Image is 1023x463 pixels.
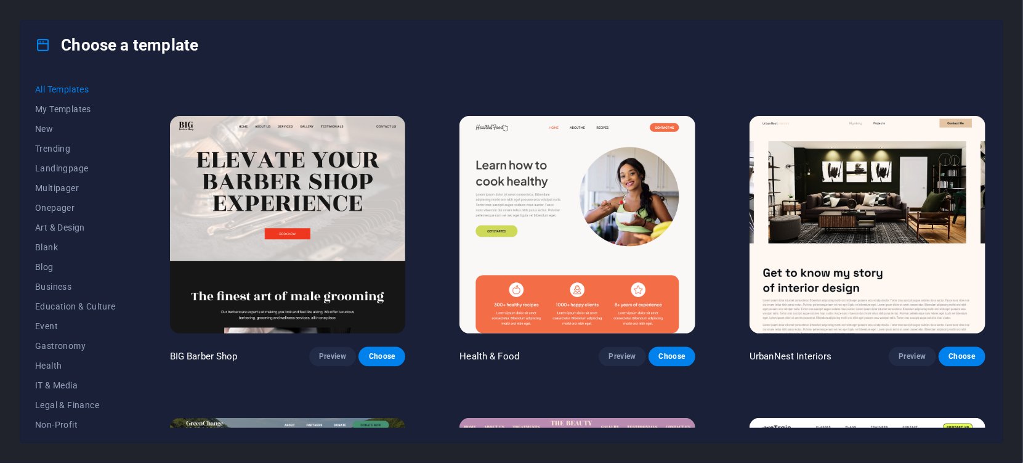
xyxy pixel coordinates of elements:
[35,316,116,336] button: Event
[358,346,405,366] button: Choose
[35,104,116,114] span: My Templates
[35,361,116,371] span: Health
[35,277,116,297] button: Business
[35,223,116,232] span: Art & Design
[899,351,926,361] span: Preview
[948,351,976,361] span: Choose
[309,346,356,366] button: Preview
[459,350,519,363] p: Health & Food
[35,163,116,173] span: Landingpage
[35,237,116,257] button: Blank
[170,116,406,334] img: BIG Barber Shop
[368,351,395,361] span: Choose
[35,198,116,218] button: Onepager
[609,351,636,361] span: Preview
[599,346,645,366] button: Preview
[35,297,116,316] button: Education & Culture
[35,218,116,237] button: Art & Design
[35,257,116,277] button: Blog
[35,99,116,119] button: My Templates
[35,380,116,390] span: IT & Media
[35,178,116,198] button: Multipager
[35,84,116,94] span: All Templates
[35,336,116,356] button: Gastronomy
[35,124,116,134] span: New
[35,139,116,158] button: Trending
[35,420,116,430] span: Non-Profit
[939,346,985,366] button: Choose
[35,341,116,351] span: Gastronomy
[35,183,116,193] span: Multipager
[35,80,116,99] button: All Templates
[35,203,116,213] span: Onepager
[658,351,685,361] span: Choose
[649,346,695,366] button: Choose
[750,350,832,363] p: UrbanNest Interiors
[750,116,985,334] img: UrbanNest Interiors
[35,395,116,415] button: Legal & Finance
[35,242,116,252] span: Blank
[35,119,116,139] button: New
[35,158,116,178] button: Landingpage
[35,35,198,55] h4: Choose a template
[35,400,116,410] span: Legal & Finance
[35,144,116,154] span: Trending
[170,350,238,363] p: BIG Barber Shop
[889,346,936,366] button: Preview
[35,356,116,375] button: Health
[35,375,116,395] button: IT & Media
[35,301,116,311] span: Education & Culture
[35,415,116,435] button: Non-Profit
[35,321,116,331] span: Event
[35,262,116,272] span: Blog
[35,282,116,292] span: Business
[459,116,695,334] img: Health & Food
[319,351,346,361] span: Preview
